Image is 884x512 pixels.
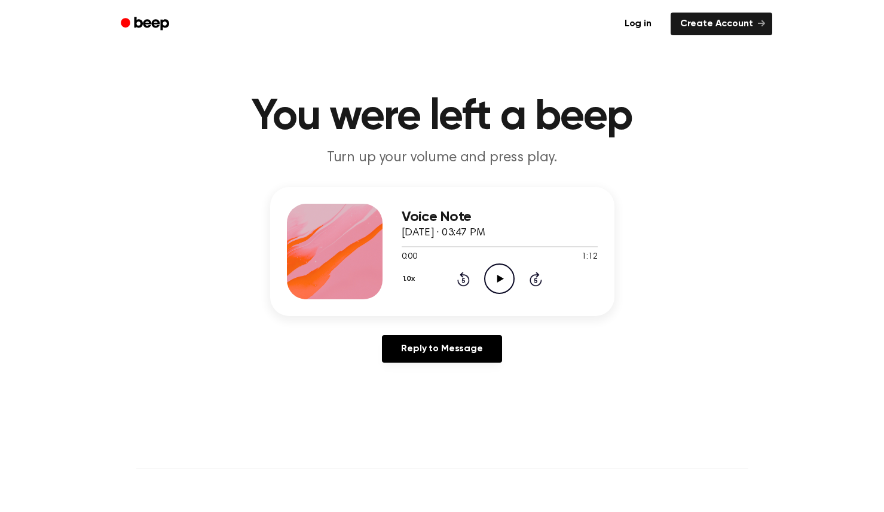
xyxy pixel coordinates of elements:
[382,335,501,363] a: Reply to Message
[402,269,420,289] button: 1.0x
[213,148,672,168] p: Turn up your volume and press play.
[671,13,772,35] a: Create Account
[402,228,485,238] span: [DATE] · 03:47 PM
[613,10,663,38] a: Log in
[402,251,417,263] span: 0:00
[582,251,597,263] span: 1:12
[402,209,598,225] h3: Voice Note
[112,13,180,36] a: Beep
[136,96,748,139] h1: You were left a beep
